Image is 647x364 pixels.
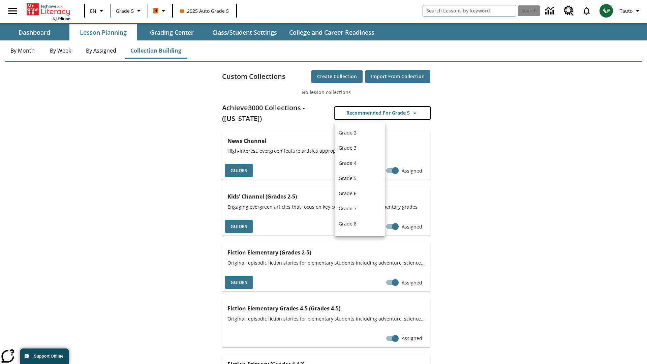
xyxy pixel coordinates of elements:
[339,144,357,151] p: Grade 3
[339,205,357,212] p: Grade 7
[339,159,357,166] p: Grade 4
[339,175,357,182] p: Grade 5
[339,190,357,197] p: Grade 6
[339,220,357,227] p: Grade 8
[339,235,357,242] p: Grade 9
[339,129,357,136] p: Grade 2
